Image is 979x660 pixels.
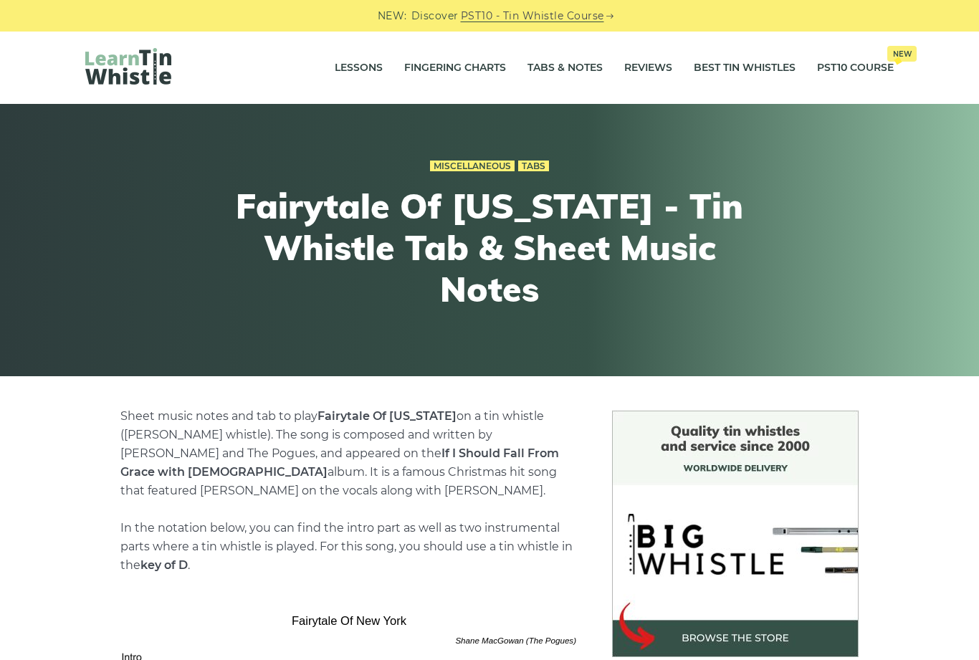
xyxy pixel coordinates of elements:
span: New [887,46,917,62]
a: Reviews [624,50,672,86]
a: Tabs & Notes [527,50,603,86]
strong: Fairytale Of [US_STATE] [317,409,457,423]
a: Lessons [335,50,383,86]
strong: key of D [140,558,188,572]
img: LearnTinWhistle.com [85,48,171,85]
a: PST10 CourseNew [817,50,894,86]
a: Miscellaneous [430,161,515,172]
p: Sheet music notes and tab to play on a tin whistle ([PERSON_NAME] whistle). The song is composed ... [120,407,578,575]
h1: Fairytale Of [US_STATE] - Tin Whistle Tab & Sheet Music Notes [226,186,753,310]
a: Best Tin Whistles [694,50,796,86]
a: Tabs [518,161,549,172]
a: Fingering Charts [404,50,506,86]
img: BigWhistle Tin Whistle Store [612,411,859,657]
